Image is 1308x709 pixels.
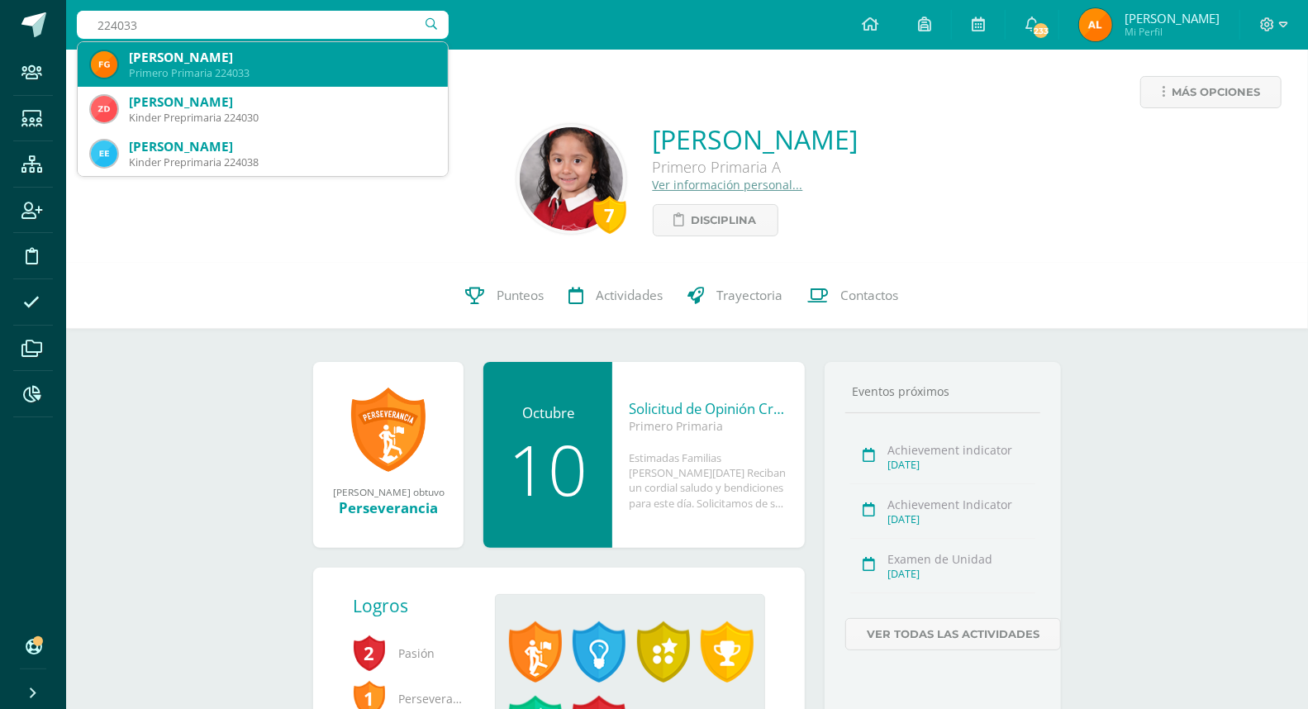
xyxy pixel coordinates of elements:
[887,551,1035,567] div: Examen de Unidad
[717,287,783,304] span: Trayectoria
[841,287,899,304] span: Contactos
[353,634,386,672] span: 2
[1125,25,1220,39] span: Mi Perfil
[557,263,676,329] a: Actividades
[77,11,449,39] input: Busca un usuario...
[1032,21,1050,40] span: 233
[653,121,859,157] a: [PERSON_NAME]
[629,450,788,511] div: Estimadas Familias [PERSON_NAME][DATE] Reciban un cordial saludo y bendiciones para este día. Sol...
[796,263,911,329] a: Contactos
[353,594,482,617] div: Logros
[129,66,435,80] div: Primero Primaria 224033
[500,403,596,422] div: Octubre
[1172,77,1260,107] span: Más opciones
[653,204,778,236] a: Disciplina
[129,138,435,155] div: [PERSON_NAME]
[887,458,1035,472] div: [DATE]
[520,127,623,231] img: 3c92c339b0c4de34abf5b13affcd0948.png
[887,567,1035,581] div: [DATE]
[1125,10,1220,26] span: [PERSON_NAME]
[497,287,545,304] span: Punteos
[129,111,435,125] div: Kinder Preprimaria 224030
[91,140,117,167] img: 313839707a9eea1d4612d0f34b026759.png
[845,383,1040,399] div: Eventos próximos
[845,618,1061,650] a: Ver todas las actividades
[676,263,796,329] a: Trayectoria
[629,418,788,434] div: Primero Primaria
[593,196,626,234] div: 7
[653,177,803,193] a: Ver información personal...
[454,263,557,329] a: Punteos
[353,630,469,676] span: Pasión
[1140,76,1282,108] a: Más opciones
[653,157,859,177] div: Primero Primaria A
[887,497,1035,512] div: Achievement Indicator
[692,205,757,236] span: Disciplina
[129,155,435,169] div: Kinder Preprimaria 224038
[887,512,1035,526] div: [DATE]
[597,287,664,304] span: Actividades
[500,435,596,504] div: 10
[129,93,435,111] div: [PERSON_NAME]
[129,49,435,66] div: [PERSON_NAME]
[887,442,1035,458] div: Achievement indicator
[1079,8,1112,41] img: af9b8bc9e20a7c198341f7486dafb623.png
[91,96,117,122] img: 1e304eee534837081d24c5deb5e89149.png
[629,399,788,418] div: Solicitud de Opinión Creciendo en Familia
[91,51,117,78] img: 9a75d12cd0af17feff87f863cad6459d.png
[330,485,447,498] div: [PERSON_NAME] obtuvo
[330,498,447,517] div: Perseverancia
